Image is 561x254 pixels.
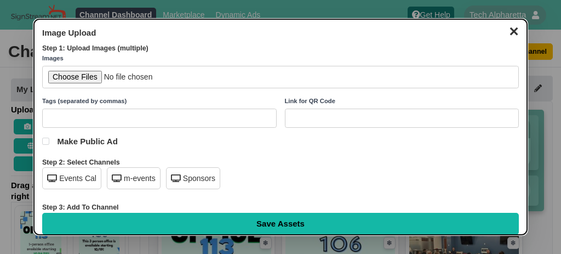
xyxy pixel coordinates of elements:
[285,97,519,106] label: Link for QR Code
[107,167,161,189] div: m-events
[42,27,519,38] h3: Image Upload
[42,138,49,145] input: Make Public Ad
[42,54,519,64] label: Images
[166,167,220,189] div: Sponsors
[42,167,101,189] div: Events Cal
[503,22,524,38] button: ✕
[42,213,519,235] input: Save Assets
[42,136,519,147] label: Make Public Ad
[42,203,519,213] div: Step 3: Add To Channel
[42,97,277,106] label: Tags (separated by commas)
[42,44,519,54] div: Step 1: Upload Images (multiple)
[42,158,519,168] div: Step 2: Select Channels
